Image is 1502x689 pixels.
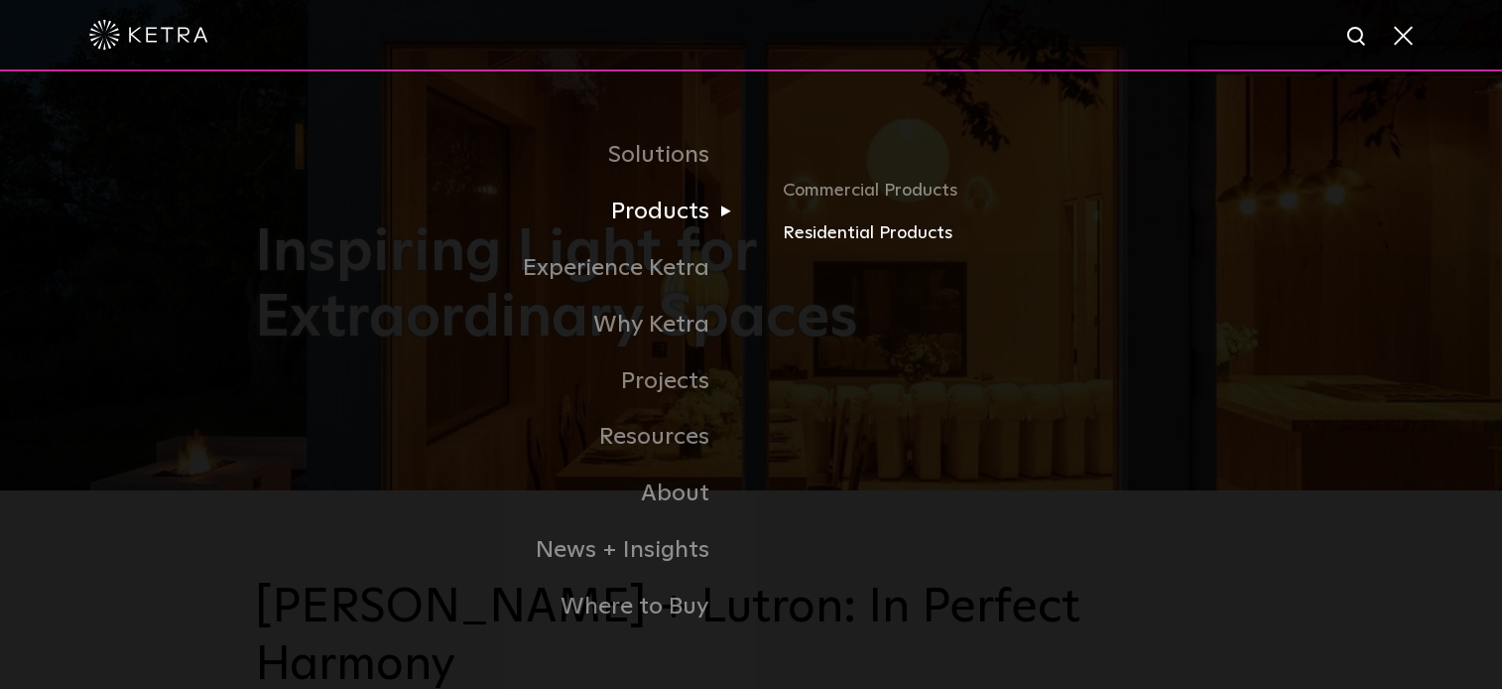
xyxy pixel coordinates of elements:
[783,176,1247,219] a: Commercial Products
[255,297,751,353] a: Why Ketra
[255,184,751,240] a: Products
[255,127,751,184] a: Solutions
[89,20,208,50] img: ketra-logo-2019-white
[255,127,1247,634] div: Navigation Menu
[255,466,751,522] a: About
[255,522,751,579] a: News + Insights
[255,353,751,410] a: Projects
[1345,25,1370,50] img: search icon
[783,219,1247,248] a: Residential Products
[255,240,751,297] a: Experience Ketra
[255,409,751,466] a: Resources
[255,579,751,635] a: Where to Buy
